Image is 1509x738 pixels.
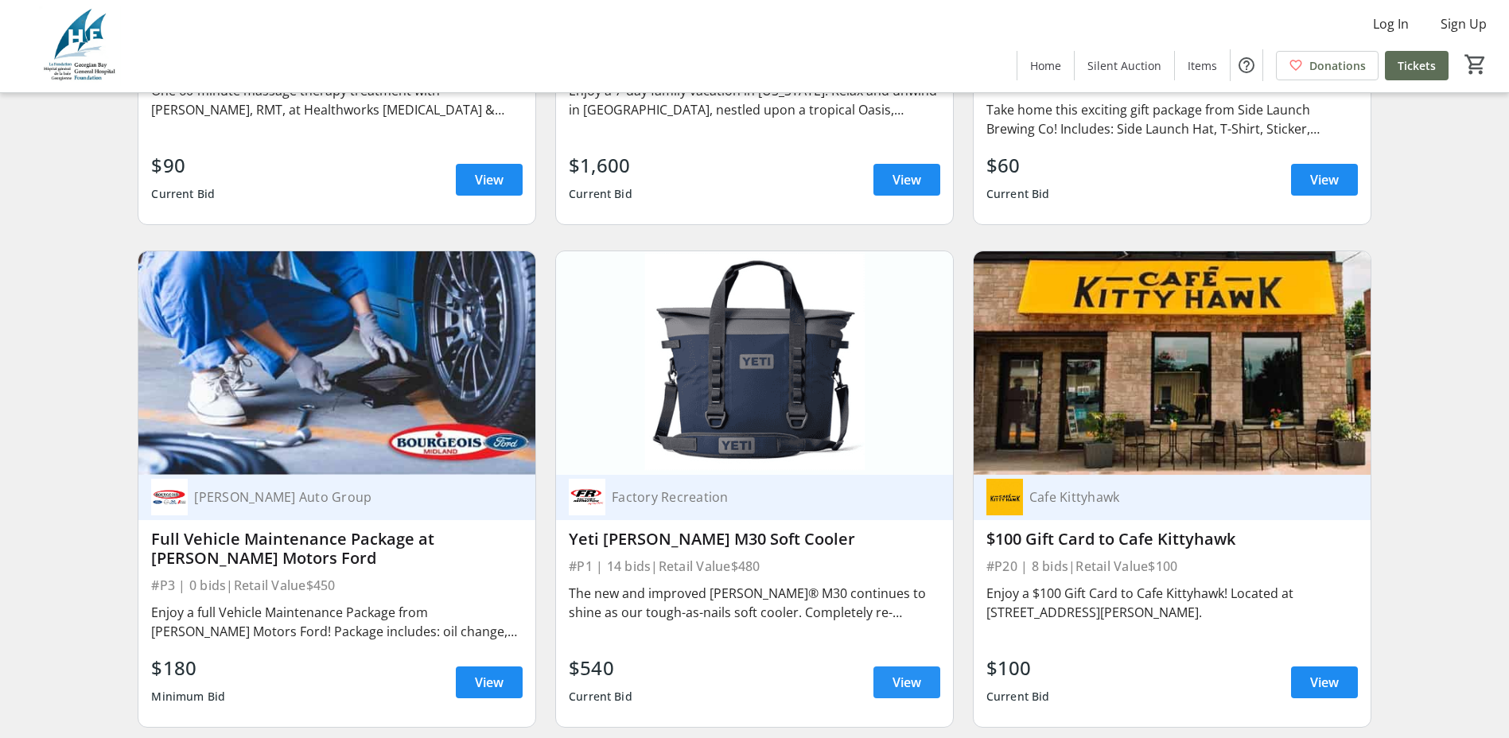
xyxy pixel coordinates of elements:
span: Home [1030,57,1061,74]
button: Help [1231,49,1262,81]
div: Current Bid [569,682,632,711]
div: #P20 | 8 bids | Retail Value $100 [986,555,1358,577]
div: Yeti [PERSON_NAME] M30 Soft Cooler [569,530,940,549]
span: Silent Auction [1087,57,1161,74]
a: View [873,666,940,698]
div: Full Vehicle Maintenance Package at [PERSON_NAME] Motors Ford [151,530,523,568]
button: Sign Up [1428,11,1499,37]
span: View [1310,170,1339,189]
div: #P1 | 14 bids | Retail Value $480 [569,555,940,577]
span: View [1310,673,1339,692]
div: One 60-minute massage therapy treatment with [PERSON_NAME], RMT, at Healthworks [MEDICAL_DATA] & ... [151,81,523,119]
div: Take home this exciting gift package from Side Launch Brewing Co! Includes: Side Launch Hat, T-Sh... [986,100,1358,138]
a: Home [1017,51,1074,80]
div: Minimum Bid [151,682,225,711]
a: Tickets [1385,51,1449,80]
a: View [456,666,523,698]
div: $180 [151,654,225,682]
span: Donations [1309,57,1366,74]
div: Cafe Kittyhawk [1023,489,1339,505]
div: Current Bid [569,180,632,208]
img: Yeti Hopper M30 Soft Cooler [556,251,953,475]
a: Items [1175,51,1230,80]
img: Factory Recreation [569,479,605,515]
span: View [475,170,504,189]
div: $1,600 [569,151,632,180]
span: Tickets [1398,57,1436,74]
a: View [873,164,940,196]
button: Log In [1360,11,1421,37]
div: $60 [986,151,1050,180]
span: View [893,673,921,692]
div: $100 [986,654,1050,682]
span: Sign Up [1441,14,1487,33]
img: Georgian Bay General Hospital Foundation's Logo [10,6,151,86]
button: Cart [1461,50,1490,79]
div: Enjoy a 7-day family vacation in [US_STATE]! Relax and unwind in [GEOGRAPHIC_DATA], nestled upon ... [569,81,940,119]
span: View [893,170,921,189]
div: [PERSON_NAME] Auto Group [188,489,504,505]
a: View [1291,164,1358,196]
span: View [475,673,504,692]
div: $540 [569,654,632,682]
div: $90 [151,151,215,180]
a: View [1291,666,1358,698]
div: Current Bid [986,682,1050,711]
div: Current Bid [151,180,215,208]
a: Silent Auction [1075,51,1174,80]
a: View [456,164,523,196]
span: Log In [1373,14,1409,33]
div: Enjoy a full Vehicle Maintenance Package from [PERSON_NAME] Motors Ford! Package includes: oil ch... [151,603,523,641]
a: Donations [1276,51,1379,80]
span: Items [1188,57,1217,74]
img: $100 Gift Card to Cafe Kittyhawk [974,251,1371,475]
div: Enjoy a $100 Gift Card to Cafe Kittyhawk! Located at [STREET_ADDRESS][PERSON_NAME]. [986,584,1358,622]
img: Full Vehicle Maintenance Package at Bourgeois Motors Ford [138,251,535,475]
div: Current Bid [986,180,1050,208]
div: $100 Gift Card to Cafe Kittyhawk [986,530,1358,549]
img: Cafe Kittyhawk [986,479,1023,515]
div: #P3 | 0 bids | Retail Value $450 [151,574,523,596]
img: Bourgeois Auto Group [151,479,188,515]
div: Factory Recreation [605,489,921,505]
div: The new and improved [PERSON_NAME]® M30 continues to shine as our tough-as-nails soft cooler. Com... [569,584,940,622]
